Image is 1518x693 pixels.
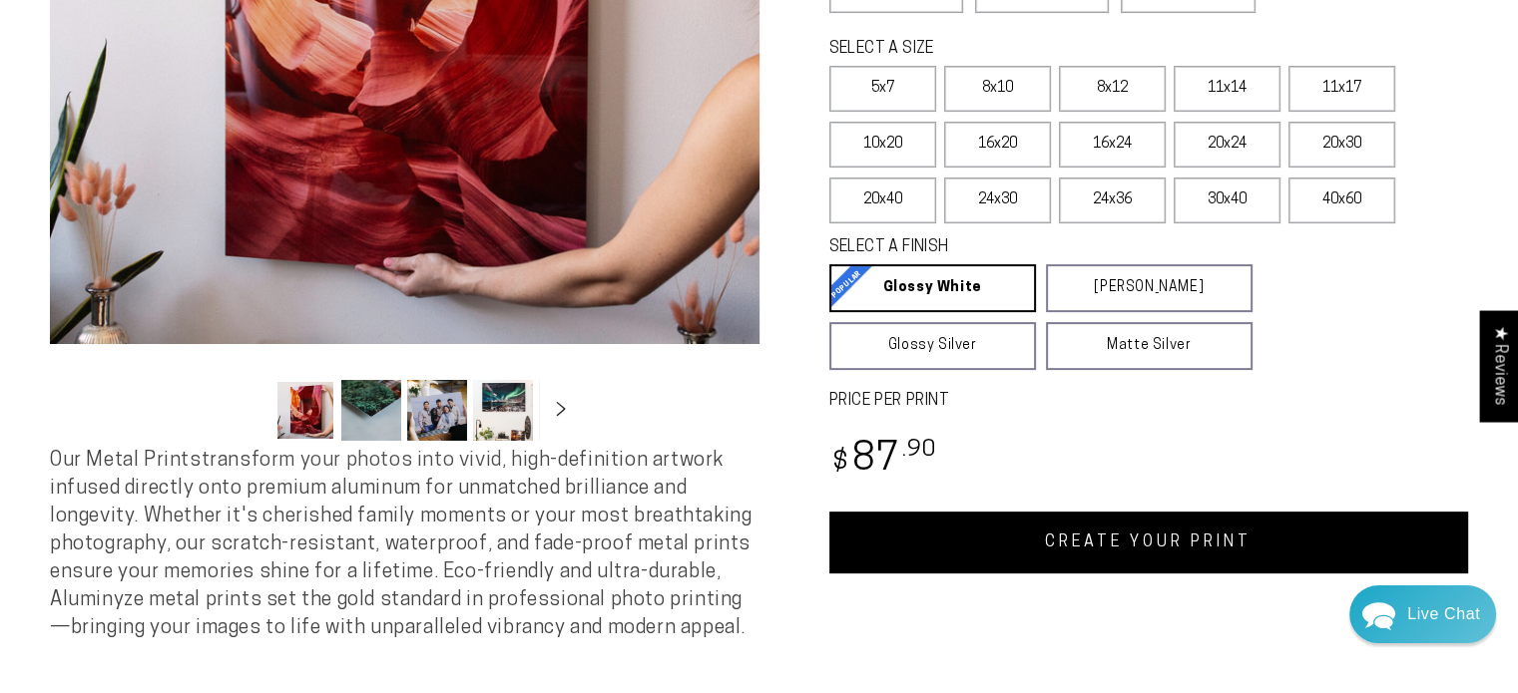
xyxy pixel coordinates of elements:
[1288,177,1395,223] label: 40x60
[1059,122,1166,168] label: 16x24
[901,439,937,462] sup: .90
[1046,264,1253,312] a: [PERSON_NAME]
[539,389,583,433] button: Slide right
[226,389,269,433] button: Slide left
[944,122,1051,168] label: 16x20
[829,441,938,480] bdi: 87
[832,450,849,477] span: $
[1407,585,1480,643] div: Contact Us Directly
[1174,177,1280,223] label: 30x40
[829,177,936,223] label: 20x40
[1046,322,1253,370] a: Matte Silver
[1349,585,1496,643] div: Chat widget toggle
[829,66,936,112] label: 5x7
[829,322,1036,370] a: Glossy Silver
[341,380,401,441] button: Load image 2 in gallery view
[829,390,1469,413] label: PRICE PER PRINT
[275,380,335,441] button: Load image 1 in gallery view
[1288,122,1395,168] label: 20x30
[50,451,752,638] span: Our Metal Prints transform your photos into vivid, high-definition artwork infused directly onto ...
[944,177,1051,223] label: 24x30
[473,380,533,441] button: Load image 4 in gallery view
[1288,66,1395,112] label: 11x17
[944,66,1051,112] label: 8x10
[407,380,467,441] button: Load image 3 in gallery view
[1059,66,1166,112] label: 8x12
[829,122,936,168] label: 10x20
[829,38,1206,61] legend: SELECT A SIZE
[829,236,1206,259] legend: SELECT A FINISH
[1174,122,1280,168] label: 20x24
[829,512,1469,573] a: CREATE YOUR PRINT
[1480,310,1518,421] div: Click to open Judge.me floating reviews tab
[829,264,1036,312] a: Glossy White
[1174,66,1280,112] label: 11x14
[1059,177,1166,223] label: 24x36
